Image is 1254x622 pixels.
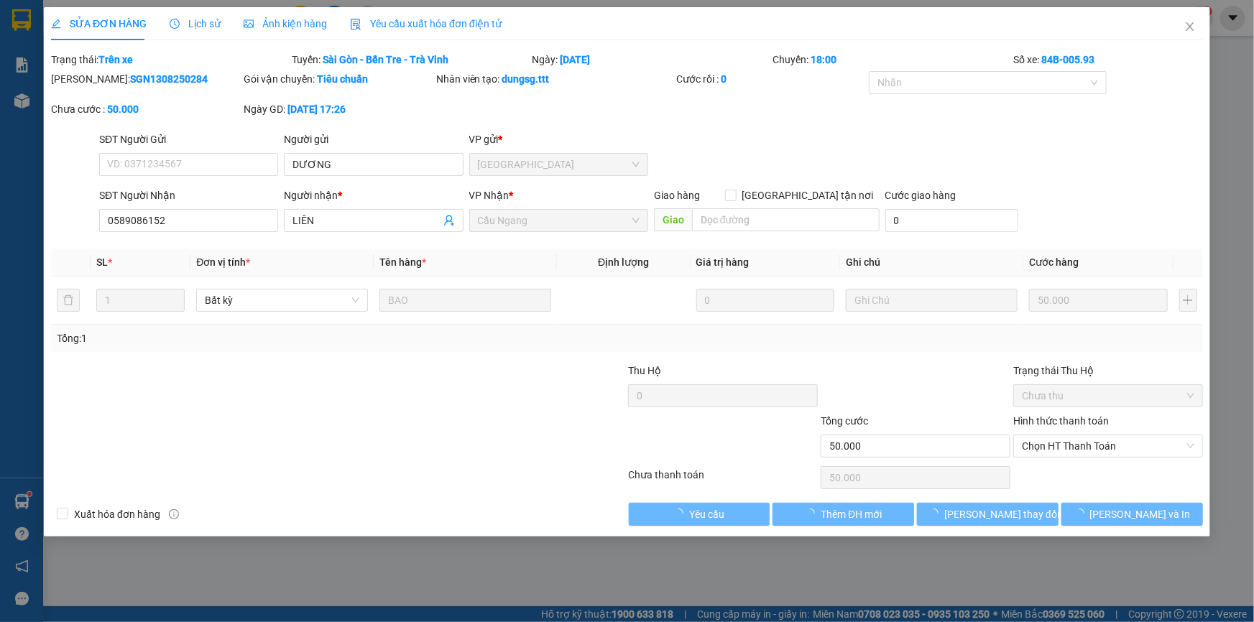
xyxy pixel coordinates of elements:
[323,54,448,65] b: Sài Gòn - Bến Tre - Trà Vinh
[1074,509,1090,519] span: loading
[57,330,484,346] div: Tổng: 1
[317,73,368,85] b: Tiêu chuẩn
[169,509,179,519] span: info-circle
[1022,435,1194,457] span: Chọn HT Thanh Toán
[98,54,133,65] b: Trên xe
[692,208,880,231] input: Dọc đường
[1013,415,1109,427] label: Hình thức thanh toán
[737,187,880,203] span: [GEOGRAPHIC_DATA] tận nơi
[96,256,108,268] span: SL
[478,210,640,231] span: Cầu Ngang
[654,208,692,231] span: Giao
[1013,363,1203,379] div: Trạng thái Thu Hộ
[696,256,750,268] span: Giá trị hàng
[51,19,61,29] span: edit
[944,506,1059,522] span: [PERSON_NAME] thay đổi
[50,52,290,68] div: Trạng thái:
[469,131,648,147] div: VP gửi
[130,73,208,85] b: SGN1308250284
[676,71,866,87] div: Cước rồi :
[805,509,821,519] span: loading
[244,19,254,29] span: picture
[107,103,139,115] b: 50.000
[771,52,1012,68] div: Chuyến:
[196,256,250,268] span: Đơn vị tính
[51,71,241,87] div: [PERSON_NAME]:
[531,52,772,68] div: Ngày:
[350,19,361,30] img: icon
[627,467,820,492] div: Chưa thanh toán
[1022,385,1194,407] span: Chưa thu
[443,215,455,226] span: user-add
[840,249,1023,277] th: Ghi chú
[696,289,835,312] input: 0
[287,103,346,115] b: [DATE] 17:26
[284,131,463,147] div: Người gửi
[379,289,551,312] input: VD: Bàn, Ghế
[51,18,147,29] span: SỬA ĐƠN HÀNG
[1061,503,1203,526] button: [PERSON_NAME] và In
[821,415,868,427] span: Tổng cước
[469,190,510,201] span: VP Nhận
[51,101,241,117] div: Chưa cước :
[561,54,591,65] b: [DATE]
[170,19,180,29] span: clock-circle
[1179,289,1197,312] button: plus
[1012,52,1204,68] div: Số xe:
[1170,7,1210,47] button: Close
[478,154,640,175] span: Sài Gòn
[773,503,914,526] button: Thêm ĐH mới
[290,52,531,68] div: Tuyến:
[350,18,502,29] span: Yêu cầu xuất hóa đơn điện tử
[68,506,166,522] span: Xuất hóa đơn hàng
[628,365,661,376] span: Thu Hộ
[244,101,433,117] div: Ngày GD:
[821,506,882,522] span: Thêm ĐH mới
[244,71,433,87] div: Gói vận chuyển:
[436,71,674,87] div: Nhân viên tạo:
[673,509,689,519] span: loading
[502,73,550,85] b: dungsg.ttt
[689,506,724,522] span: Yêu cầu
[57,289,80,312] button: delete
[1041,54,1094,65] b: 84B-005.93
[598,256,649,268] span: Định lượng
[170,18,221,29] span: Lịch sử
[885,190,956,201] label: Cước giao hàng
[885,209,1018,232] input: Cước giao hàng
[1029,289,1168,312] input: 0
[99,131,278,147] div: SĐT Người Gửi
[721,73,727,85] b: 0
[629,503,770,526] button: Yêu cầu
[1029,256,1079,268] span: Cước hàng
[284,187,463,203] div: Người nhận
[379,256,426,268] span: Tên hàng
[244,18,327,29] span: Ảnh kiện hàng
[846,289,1018,312] input: Ghi Chú
[1184,21,1196,32] span: close
[928,509,944,519] span: loading
[917,503,1059,526] button: [PERSON_NAME] thay đổi
[811,54,836,65] b: 18:00
[1090,506,1191,522] span: [PERSON_NAME] và In
[99,187,278,203] div: SĐT Người Nhận
[205,289,359,311] span: Bất kỳ
[654,190,700,201] span: Giao hàng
